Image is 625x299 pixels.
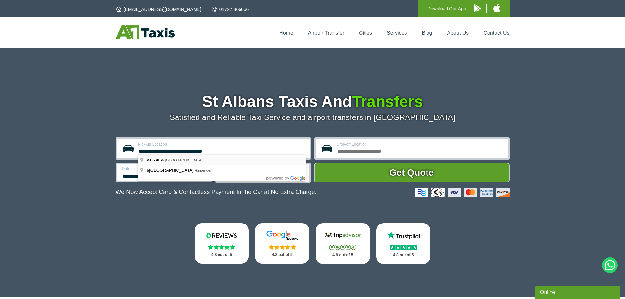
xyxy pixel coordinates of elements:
[279,30,293,36] a: Home
[359,30,372,36] a: Cities
[147,168,149,173] span: 6
[384,251,424,259] p: 4.8 out of 5
[376,223,431,264] a: Trustpilot Stars 4.8 out of 5
[447,30,469,36] a: About Us
[262,230,302,240] img: Google
[427,5,466,13] p: Download Our App
[422,30,432,36] a: Blog
[212,6,249,12] a: 01727 866666
[329,245,356,250] img: Stars
[147,168,195,173] span: [GEOGRAPHIC_DATA]
[316,223,370,264] a: Tripadvisor Stars 4.8 out of 5
[122,167,206,171] label: Date
[138,142,306,146] label: Pick-up Location
[241,189,316,195] span: The Car at No Extra Charge.
[195,168,212,172] span: Harpenden
[308,30,344,36] a: Airport Transfer
[165,158,203,162] span: [GEOGRAPHIC_DATA]
[147,158,164,162] span: AL5 4LA
[323,251,363,259] p: 4.8 out of 5
[493,4,500,12] img: A1 Taxis iPhone App
[390,245,417,250] img: Stars
[535,285,622,299] iframe: chat widget
[384,230,423,240] img: Trustpilot
[116,94,510,110] h1: St Albans Taxis And
[195,223,249,264] a: Reviews.io Stars 4.8 out of 5
[116,25,175,39] img: A1 Taxis St Albans LTD
[337,142,504,146] label: Drop-off Location
[474,4,481,12] img: A1 Taxis Android App
[116,189,317,196] p: We Now Accept Card & Contactless Payment In
[352,93,423,110] span: Transfers
[262,251,302,259] p: 4.8 out of 5
[387,30,407,36] a: Services
[483,30,509,36] a: Contact Us
[269,245,296,250] img: Stars
[208,245,235,250] img: Stars
[314,163,510,182] button: Get Quote
[415,188,510,197] img: Credit And Debit Cards
[202,230,241,240] img: Reviews.io
[116,6,201,12] a: [EMAIL_ADDRESS][DOMAIN_NAME]
[116,113,510,122] p: Satisfied and Reliable Taxi Service and airport transfers in [GEOGRAPHIC_DATA]
[255,223,309,264] a: Google Stars 4.8 out of 5
[323,230,363,240] img: Tripadvisor
[202,251,242,259] p: 4.8 out of 5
